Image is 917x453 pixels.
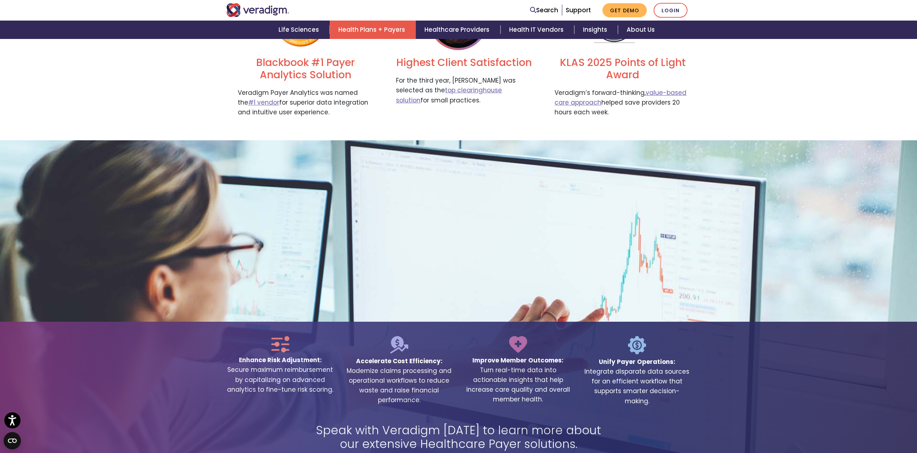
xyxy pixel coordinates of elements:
a: Get Demo [602,3,647,17]
img: icon-cost-efficiency.svg [390,336,408,353]
a: top clearinghouse solution [396,86,502,104]
a: About Us [618,21,663,39]
h2: Highest Client Satisfaction [396,57,532,69]
a: Health Plans + Payers [330,21,416,39]
button: Open CMP widget [4,432,21,449]
span: Turn real-time data into actionable insights that help increase care quality and overall member h... [464,365,572,405]
h2: KLAS 2025 Points of Light Award [555,57,691,81]
span: Secure maximum reimbursement by capitalizing on advanced analytics to fine-tune risk scoring. [226,365,334,395]
a: Search [530,5,558,15]
img: Veradigm logo [226,3,289,17]
span: Integrate disparate data sources for an efficient workflow that supports smarter decision-making. [583,367,691,406]
span: Unify Payer Operations: [599,354,675,367]
a: Support [566,6,591,14]
span: Improve Member Outcomes: [472,353,564,365]
span: Modernize claims processing and operational workflows to reduce waste and raise financial perform... [345,366,453,405]
a: Insights [574,21,618,39]
a: Healthcare Providers [416,21,500,39]
span: Veradigm’s forward-thinking, helped save providers 20 hours each week. [555,87,691,123]
h2: Speak with Veradigm [DATE] to learn more about our extensive Healthcare Payer solutions. [306,423,612,451]
a: Login [654,3,687,18]
a: Health IT Vendors [500,21,574,39]
img: icon-payer-ops.svg [628,336,646,354]
span: Veradigm Payer Analytics was named the for superior data integration and intuitive user experience. [238,87,374,123]
a: Life Sciences [270,21,330,39]
span: Accelerate Cost Efficiency: [356,353,442,366]
span: For the third year, [PERSON_NAME] was selected as the for small practices. [396,75,532,111]
img: icon-member-outcomes.svg [509,336,527,353]
h2: Blackbook #1 Payer Analytics Solution [238,57,374,81]
a: #1 vendor [248,98,279,107]
img: icon-risk-adjustment.svg [271,336,289,352]
span: Enhance Risk Adjustment: [239,352,322,365]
